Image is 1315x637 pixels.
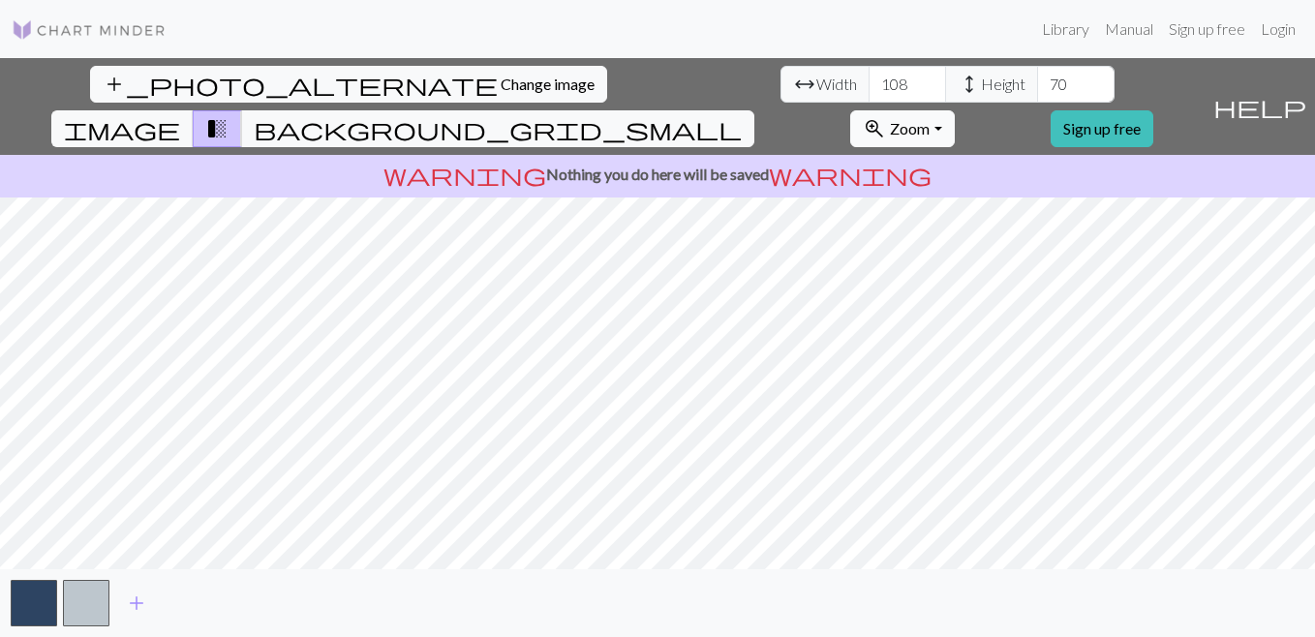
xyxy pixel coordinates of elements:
button: Help [1205,58,1315,155]
a: Sign up free [1051,110,1153,147]
a: Manual [1097,10,1161,48]
span: Width [816,73,857,96]
span: add_photo_alternate [103,71,498,98]
span: zoom_in [863,115,886,142]
a: Login [1253,10,1303,48]
img: Logo [12,18,167,42]
span: warning [769,161,932,188]
p: Nothing you do here will be saved [8,163,1307,186]
a: Library [1034,10,1097,48]
span: Change image [501,75,595,93]
button: Change image [90,66,607,103]
span: Height [981,73,1025,96]
a: Sign up free [1161,10,1253,48]
span: image [64,115,180,142]
span: transition_fade [205,115,229,142]
span: arrow_range [793,71,816,98]
span: warning [383,161,546,188]
span: Zoom [890,119,930,137]
span: height [958,71,981,98]
span: background_grid_small [254,115,742,142]
span: help [1213,93,1306,120]
button: Zoom [850,110,954,147]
